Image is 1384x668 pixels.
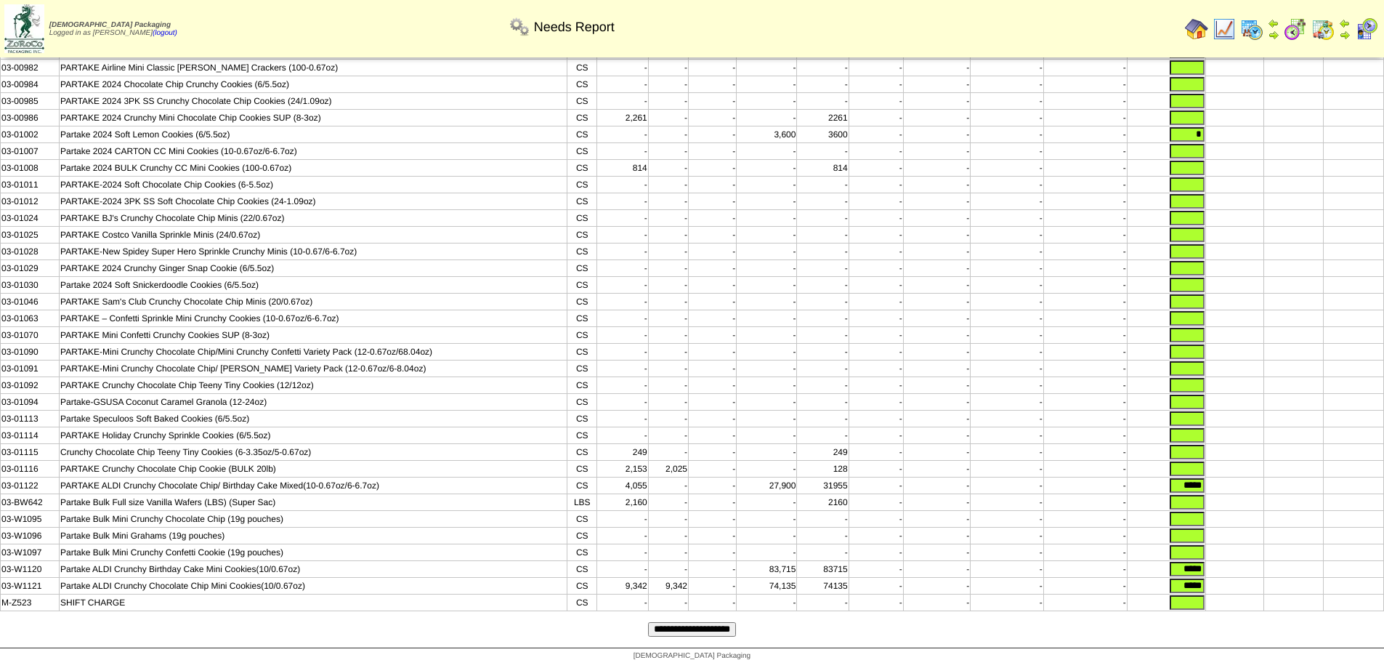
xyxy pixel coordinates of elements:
[689,160,737,177] td: -
[60,344,567,361] td: PARTAKE-Mini Crunchy Chocolate Chip/Mini Crunchy Confetti Variety Pack (12-0.67oz/68.04oz)
[971,177,1044,193] td: -
[903,93,970,110] td: -
[567,93,597,110] td: CS
[1,126,60,143] td: 03-01002
[648,126,688,143] td: -
[971,227,1044,244] td: -
[597,126,649,143] td: -
[797,260,849,277] td: -
[648,444,688,461] td: -
[971,344,1044,361] td: -
[797,310,849,327] td: -
[1,310,60,327] td: 03-01063
[648,394,688,411] td: -
[1043,411,1127,427] td: -
[60,60,567,76] td: PARTAKE Airline Mini Classic [PERSON_NAME] Crackers (100-0.67oz)
[648,277,688,294] td: -
[689,93,737,110] td: -
[849,277,903,294] td: -
[60,294,567,310] td: PARTAKE Sam's Club Crunchy Chocolate Chip Minis (20/0.67oz)
[903,110,970,126] td: -
[567,294,597,310] td: CS
[648,310,688,327] td: -
[648,344,688,361] td: -
[1,344,60,361] td: 03-01090
[737,344,797,361] td: -
[849,93,903,110] td: -
[1213,17,1236,41] img: line_graph.gif
[597,193,649,210] td: -
[1,277,60,294] td: 03-01030
[648,260,688,277] td: -
[797,244,849,260] td: -
[1,110,60,126] td: 03-00986
[737,210,797,227] td: -
[1043,361,1127,377] td: -
[903,411,970,427] td: -
[1043,60,1127,76] td: -
[567,227,597,244] td: CS
[597,93,649,110] td: -
[737,193,797,210] td: -
[849,60,903,76] td: -
[971,377,1044,394] td: -
[971,143,1044,160] td: -
[60,76,567,93] td: PARTAKE 2024 Chocolate Chip Crunchy Cookies (6/5.5oz)
[689,126,737,143] td: -
[597,294,649,310] td: -
[1043,394,1127,411] td: -
[797,160,849,177] td: 814
[971,76,1044,93] td: -
[597,244,649,260] td: -
[1043,260,1127,277] td: -
[971,427,1044,444] td: -
[648,427,688,444] td: -
[849,143,903,160] td: -
[1043,344,1127,361] td: -
[567,310,597,327] td: CS
[1043,193,1127,210] td: -
[849,193,903,210] td: -
[689,60,737,76] td: -
[567,260,597,277] td: CS
[597,260,649,277] td: -
[597,310,649,327] td: -
[153,29,177,37] a: (logout)
[903,244,970,260] td: -
[797,427,849,444] td: -
[60,361,567,377] td: PARTAKE-Mini Crunchy Chocolate Chip/ [PERSON_NAME] Variety Pack (12-0.67oz/6-8.04oz)
[689,327,737,344] td: -
[689,444,737,461] td: -
[597,277,649,294] td: -
[971,126,1044,143] td: -
[737,310,797,327] td: -
[1,227,60,244] td: 03-01025
[689,361,737,377] td: -
[1043,244,1127,260] td: -
[1339,17,1351,29] img: arrowleft.gif
[797,294,849,310] td: -
[797,177,849,193] td: -
[737,394,797,411] td: -
[903,361,970,377] td: -
[689,260,737,277] td: -
[797,227,849,244] td: -
[1284,17,1307,41] img: calendarblend.gif
[689,110,737,126] td: -
[971,294,1044,310] td: -
[797,344,849,361] td: -
[1043,427,1127,444] td: -
[60,110,567,126] td: PARTAKE 2024 Crunchy Mini Chocolate Chip Cookies SUP (8-3oz)
[737,110,797,126] td: -
[1,260,60,277] td: 03-01029
[60,327,567,344] td: PARTAKE Mini Confetti Crunchy Cookies SUP (8‐3oz)
[597,210,649,227] td: -
[567,361,597,377] td: CS
[60,394,567,411] td: Partake-GSUSA Coconut Caramel Granola (12-24oz)
[1,327,60,344] td: 03-01070
[1043,93,1127,110] td: -
[849,377,903,394] td: -
[903,160,970,177] td: -
[903,193,970,210] td: -
[737,244,797,260] td: -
